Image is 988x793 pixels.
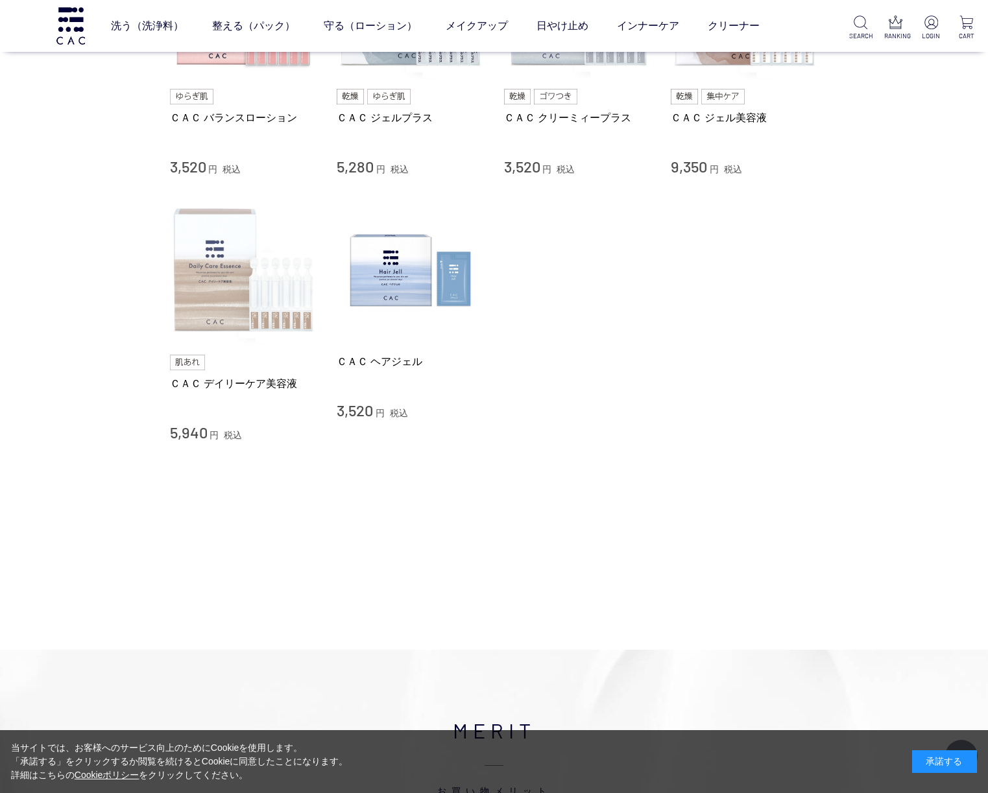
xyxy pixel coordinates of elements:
[75,770,139,780] a: Cookieポリシー
[849,16,872,41] a: SEARCH
[170,377,318,390] a: ＣＡＣ デイリーケア美容液
[424,50,487,60] a: フェイスカラー
[671,111,819,124] a: ＣＡＣ ジェル美容液
[955,31,978,41] p: CART
[367,89,411,104] img: ゆらぎ肌
[170,157,206,176] span: 3,520
[170,423,208,442] span: 5,940
[849,31,872,41] p: SEARCH
[504,111,652,124] a: ＣＡＣ クリーミィープラス
[54,7,87,44] img: logo
[504,89,531,104] img: 乾燥
[337,401,373,420] span: 3,520
[534,89,577,104] img: ゴワつき
[337,157,374,176] span: 5,280
[884,16,907,41] a: RANKING
[111,8,184,44] a: 洗う（洗浄料）
[170,355,205,370] img: 肌あれ
[170,111,318,124] a: ＣＡＣ バランスローション
[212,8,295,44] a: 整える（パック）
[912,750,977,773] div: 承諾する
[324,8,417,44] a: 守る（ローション）
[337,111,485,124] a: ＣＡＣ ジェルプラス
[337,196,485,344] img: ＣＡＣ ヘアジェル
[224,430,242,440] span: 税込
[920,16,943,41] a: LOGIN
[542,164,551,174] span: 円
[337,355,485,368] a: ＣＡＣ ヘアジェル
[536,8,588,44] a: 日やけ止め
[708,8,760,44] a: クリーナー
[504,157,540,176] span: 3,520
[170,89,214,104] img: ゆらぎ肌
[391,164,409,174] span: 税込
[920,31,943,41] p: LOGIN
[337,89,364,104] img: 乾燥
[617,8,679,44] a: インナーケア
[701,89,745,104] img: 集中ケア
[333,50,360,60] a: ベース
[446,8,508,44] a: メイクアップ
[884,31,907,41] p: RANKING
[376,408,385,418] span: 円
[11,741,348,782] div: 当サイトでは、お客様へのサービス向上のためにCookieを使用します。 「承諾する」をクリックするか閲覧を続けるとCookieに同意したことになります。 詳細はこちらの をクリックしてください。
[510,50,537,60] a: リップ
[210,430,219,440] span: 円
[376,164,385,174] span: 円
[955,16,978,41] a: CART
[671,157,707,176] span: 9,350
[390,408,408,418] span: 税込
[208,164,217,174] span: 円
[557,164,575,174] span: 税込
[383,50,401,60] a: アイ
[170,196,318,344] img: ＣＡＣ デイリーケア美容液
[223,164,241,174] span: 税込
[671,89,698,104] img: 乾燥
[724,164,742,174] span: 税込
[710,164,719,174] span: 円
